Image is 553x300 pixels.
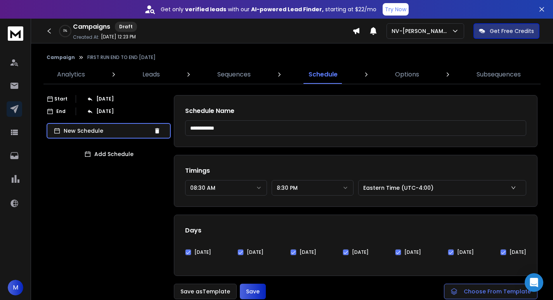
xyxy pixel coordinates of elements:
[464,288,531,295] span: Choose From Template
[392,27,451,35] p: NV-[PERSON_NAME]
[395,70,419,79] p: Options
[73,22,110,31] h1: Campaigns
[47,54,75,61] button: Campaign
[142,70,160,79] p: Leads
[63,29,67,33] p: 0 %
[54,96,68,102] p: Start
[185,226,526,235] h1: Days
[185,5,226,13] strong: verified leads
[240,284,266,299] button: Save
[87,54,156,61] p: FIRST RUN END TO END [DATE]
[309,70,338,79] p: Schedule
[213,65,255,84] a: Sequences
[304,65,342,84] a: Schedule
[490,27,534,35] p: Get Free Credits
[251,5,324,13] strong: AI-powered Lead Finder,
[8,280,23,295] button: M
[174,284,237,299] button: Save asTemplate
[138,65,165,84] a: Leads
[510,249,526,255] label: [DATE]
[352,249,369,255] label: [DATE]
[8,26,23,41] img: logo
[444,284,537,299] button: Choose From Template
[64,127,151,135] p: New Schedule
[390,65,424,84] a: Options
[473,23,539,39] button: Get Free Credits
[300,249,316,255] label: [DATE]
[472,65,525,84] a: Subsequences
[383,3,409,16] button: Try Now
[194,249,211,255] label: [DATE]
[272,180,354,196] button: 8:30 PM
[385,5,406,13] p: Try Now
[47,146,171,162] button: Add Schedule
[185,106,526,116] h1: Schedule Name
[363,184,437,192] p: Eastern Time (UTC-4:00)
[185,166,526,175] h1: Timings
[247,249,263,255] label: [DATE]
[525,273,543,292] div: Open Intercom Messenger
[96,108,114,114] p: [DATE]
[101,34,136,40] p: [DATE] 12:23 PM
[57,70,85,79] p: Analytics
[217,70,251,79] p: Sequences
[96,96,114,102] p: [DATE]
[73,34,99,40] p: Created At:
[56,108,66,114] p: End
[457,249,474,255] label: [DATE]
[185,180,267,196] button: 08:30 AM
[477,70,521,79] p: Subsequences
[404,249,421,255] label: [DATE]
[161,5,376,13] p: Get only with our starting at $22/mo
[115,22,137,32] div: Draft
[52,65,90,84] a: Analytics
